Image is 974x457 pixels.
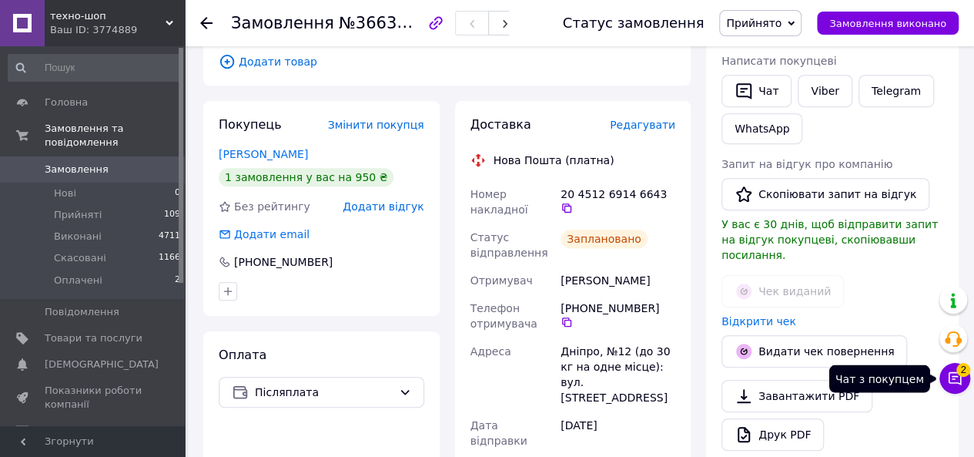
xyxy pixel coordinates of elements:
span: Отримувач [470,274,533,287]
div: Нова Пошта (платна) [490,153,618,168]
span: Замовлення [231,14,334,32]
span: Відгуки [45,425,85,439]
div: Статус замовлення [563,15,705,31]
span: 2 [175,274,180,287]
div: 1 замовлення у вас на 950 ₴ [219,168,393,186]
span: Виконані [54,230,102,244]
div: Заплановано [561,230,648,248]
span: Номер накладної [470,188,528,216]
span: Замовлення та повідомлення [45,122,185,150]
span: Без рейтингу [234,200,310,213]
span: Прийнято [726,17,782,29]
div: Ваш ID: 3774889 [50,23,185,37]
div: Дніпро, №12 (до 30 кг на одне місце): вул. [STREET_ADDRESS] [557,338,678,412]
span: Запит на відгук про компанію [721,158,892,170]
span: Скасовані [54,251,106,265]
span: 109 [164,208,180,222]
a: Відкрити чек [721,315,796,328]
span: Післяплата [255,384,393,401]
span: Телефон отримувача [470,302,537,330]
span: 2 [956,363,970,377]
div: [PHONE_NUMBER] [561,301,675,328]
div: 20 4512 6914 6643 [561,186,675,214]
div: [PERSON_NAME] [557,267,678,294]
span: Дата відправки [470,419,527,447]
span: Додати відгук [343,200,423,213]
span: Головна [45,96,88,109]
div: Повернутися назад [200,15,213,31]
span: Оплата [219,348,266,362]
a: [PERSON_NAME] [219,148,308,160]
span: 4711 [159,230,180,244]
span: Показники роботи компанії [45,384,142,412]
button: Чат [721,75,792,107]
span: Редагувати [610,119,675,131]
span: Додати товар [219,53,675,70]
span: Повідомлення [45,305,119,319]
span: Оплачені [54,274,102,287]
span: Замовлення [45,163,109,176]
button: Скопіювати запит на відгук [721,178,929,210]
a: Друк PDF [721,418,824,451]
div: Додати email [233,227,311,242]
a: Viber [798,75,852,107]
span: Доставка [470,117,531,132]
span: Адреса [470,345,511,358]
button: Чат з покупцем2 [939,363,970,394]
span: Покупець [219,117,282,132]
input: Пошук [8,54,182,82]
button: Замовлення виконано [817,12,959,35]
span: техно-шоп [50,9,166,23]
span: Змінити покупця [328,119,424,131]
span: Написати покупцеві [721,55,836,67]
span: Статус відправлення [470,231,548,259]
span: 1166 [159,251,180,265]
span: Замовлення виконано [829,18,946,29]
span: Прийняті [54,208,102,222]
span: Товари та послуги [45,331,142,345]
div: Чат з покупцем [829,365,930,392]
span: [DEMOGRAPHIC_DATA] [45,358,159,371]
a: Telegram [859,75,934,107]
div: Додати email [217,227,311,242]
div: [DATE] [557,412,678,455]
span: 0 [175,186,180,200]
div: [PHONE_NUMBER] [233,254,334,270]
span: №366312849 [339,13,448,32]
a: Завантажити PDF [721,380,872,412]
button: Видати чек повернення [721,335,907,368]
a: WhatsApp [721,113,802,144]
span: Нові [54,186,76,200]
span: У вас є 30 днів, щоб відправити запит на відгук покупцеві, скопіювавши посилання. [721,218,938,261]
